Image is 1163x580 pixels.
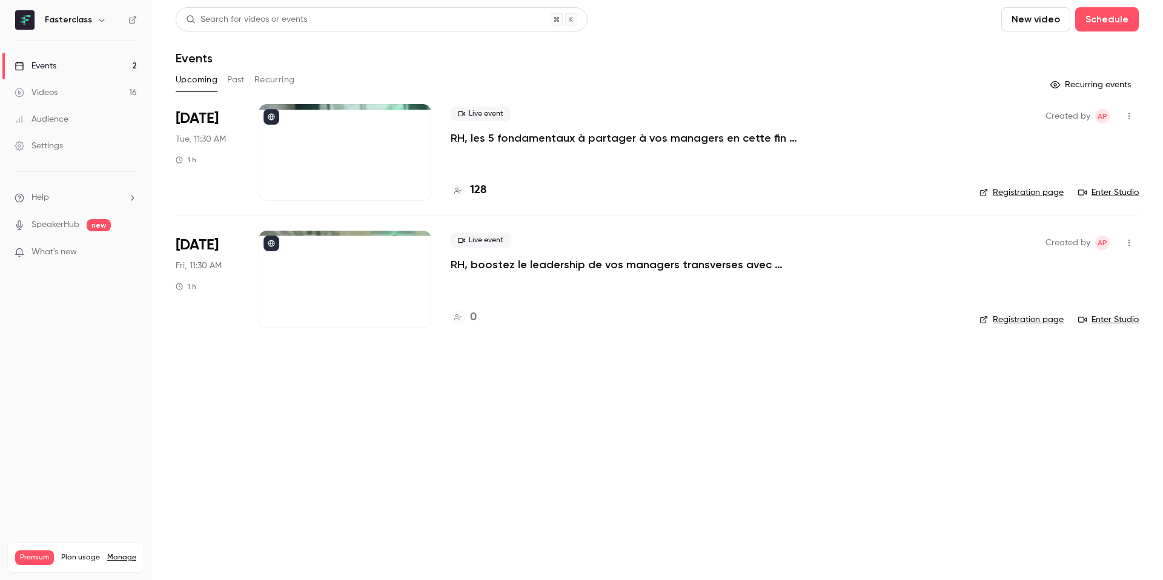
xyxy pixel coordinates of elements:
[1045,109,1090,124] span: Created by
[1045,236,1090,250] span: Created by
[1095,236,1110,250] span: Amory Panné
[176,109,219,128] span: [DATE]
[31,246,77,259] span: What's new
[87,219,111,231] span: new
[176,70,217,90] button: Upcoming
[254,70,295,90] button: Recurring
[176,260,222,272] span: Fri, 11:30 AM
[1001,7,1070,31] button: New video
[470,182,486,199] h4: 128
[176,104,239,201] div: Oct 7 Tue, 11:30 AM (Europe/Paris)
[451,257,814,272] a: RH, boostez le leadership de vos managers transverses avec l’Élement Humain.
[227,70,245,90] button: Past
[176,155,196,165] div: 1 h
[122,247,137,258] iframe: Noticeable Trigger
[15,60,56,72] div: Events
[15,113,68,125] div: Audience
[176,236,219,255] span: [DATE]
[1045,75,1139,94] button: Recurring events
[470,309,477,326] h4: 0
[979,314,1064,326] a: Registration page
[176,51,213,65] h1: Events
[15,191,137,204] li: help-dropdown-opener
[31,191,49,204] span: Help
[176,231,239,328] div: Oct 17 Fri, 11:30 AM (Europe/Paris)
[45,14,92,26] h6: Fasterclass
[15,140,63,152] div: Settings
[1095,109,1110,124] span: Amory Panné
[186,13,307,26] div: Search for videos or events
[979,186,1064,199] a: Registration page
[31,219,79,231] a: SpeakerHub
[451,309,477,326] a: 0
[15,87,58,99] div: Videos
[176,133,226,145] span: Tue, 11:30 AM
[451,107,511,121] span: Live event
[1098,236,1107,250] span: AP
[1098,109,1107,124] span: AP
[61,553,100,562] span: Plan usage
[15,10,35,30] img: Fasterclass
[15,550,54,565] span: Premium
[1078,186,1139,199] a: Enter Studio
[176,282,196,291] div: 1 h
[1078,314,1139,326] a: Enter Studio
[451,131,814,145] a: RH, les 5 fondamentaux à partager à vos managers en cette fin d’année.
[451,182,486,199] a: 128
[1075,7,1139,31] button: Schedule
[107,553,136,562] a: Manage
[451,233,511,248] span: Live event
